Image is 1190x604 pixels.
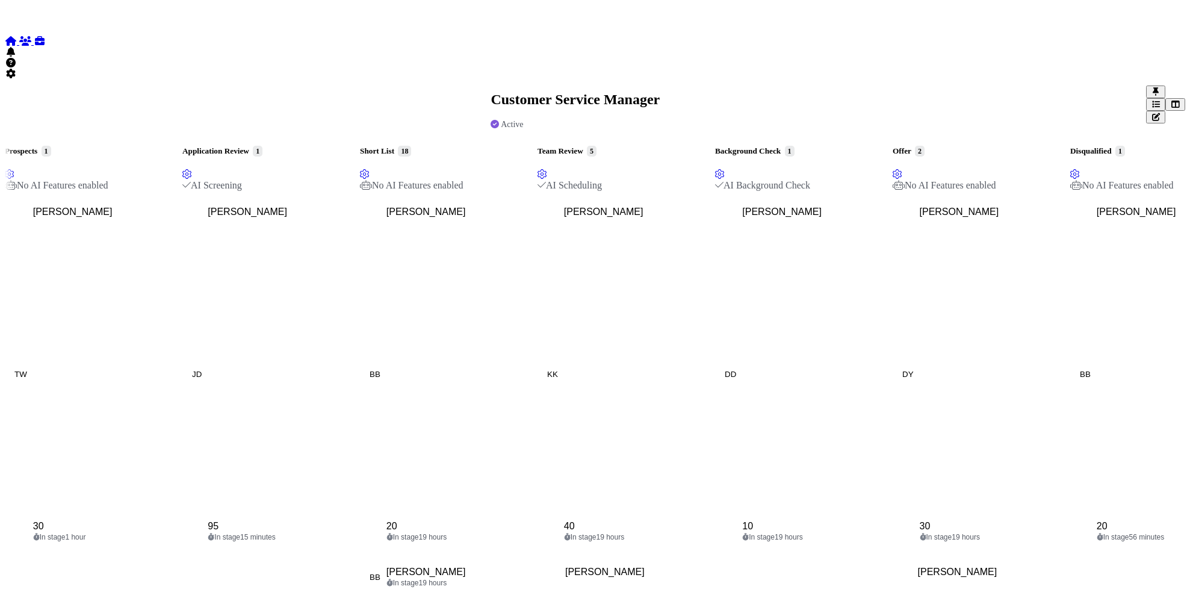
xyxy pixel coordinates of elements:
h5: Disqualified [1070,146,1174,156]
span: [PERSON_NAME] [742,207,822,217]
div: In stage 19 hours [742,533,874,541]
span: DY [902,370,914,379]
span: BB [370,370,380,379]
span: [PERSON_NAME] [565,567,645,577]
button: DY [PERSON_NAME] Megan Score 30 In stage19 hours [893,197,1061,551]
span: 40 [564,510,865,531]
h2: Customer Service Manager [491,92,660,108]
img: Megan Score [208,217,509,518]
span: 20 [386,510,687,531]
span: No AI Features enabled [893,180,996,190]
span: [PERSON_NAME] [920,207,999,217]
span: [PERSON_NAME] [564,207,643,217]
span: 1 [253,146,262,157]
span: TW [14,370,27,379]
img: Megan Score [564,217,865,518]
button: DD [PERSON_NAME] Megan Score 10 In stage19 hours [715,197,884,551]
button: TW [PERSON_NAME] Megan Score 30 In stage1 hour [5,197,173,551]
span: 1 [42,146,51,157]
span: 30 [33,510,334,531]
h5: Prospects [5,146,108,156]
span: [PERSON_NAME] [918,567,997,577]
span: No AI Features enabled [360,180,463,190]
h5: Offer [893,146,996,156]
span: [PERSON_NAME] [1097,207,1176,217]
div: In stage 19 hours [386,579,466,587]
div: In stage 19 hours [564,533,696,541]
img: Megan Score [33,217,334,518]
div: In stage 15 minutes [208,533,341,541]
span: DD [725,370,736,379]
img: Megan Score [742,217,1043,518]
span: AI Screening [182,180,242,190]
span: JD [192,370,202,379]
h5: Team Review [538,146,602,156]
span: [PERSON_NAME] [386,207,466,217]
div: In stage 19 hours [386,533,519,541]
button: BB [PERSON_NAME] Megan Score 20 In stage19 hours [360,197,528,551]
div: In stage 19 hours [920,533,1052,541]
span: AI Background Check [715,180,810,190]
span: [PERSON_NAME] [208,207,287,217]
img: Megan Score [386,217,687,518]
button: JD [PERSON_NAME] Megan Score 95 In stage15 minutes [182,197,351,551]
span: 1 [1115,146,1125,157]
span: No AI Features enabled [5,180,108,190]
button: KK [PERSON_NAME] Megan Score 40 In stage19 hours [538,197,706,551]
span: 2 [915,146,925,157]
span: 95 [208,510,509,531]
span: AI Scheduling [538,180,602,190]
span: [PERSON_NAME] [33,207,113,217]
h5: Background Check [715,146,810,156]
span: KK [547,370,558,379]
div: In stage 1 hour [33,533,164,541]
h5: Short List [360,146,463,156]
span: [PERSON_NAME] [386,567,466,577]
span: BB [370,573,380,582]
h5: Application Review [182,146,261,156]
span: BB [1080,370,1091,379]
button: BB [PERSON_NAME] In stage19 hours [360,557,528,597]
span: 18 [398,146,411,157]
span: 5 [587,146,597,157]
div: Active [491,120,523,129]
span: 1 [785,146,795,157]
span: No AI Features enabled [1070,180,1174,190]
span: 10 [742,510,1043,531]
